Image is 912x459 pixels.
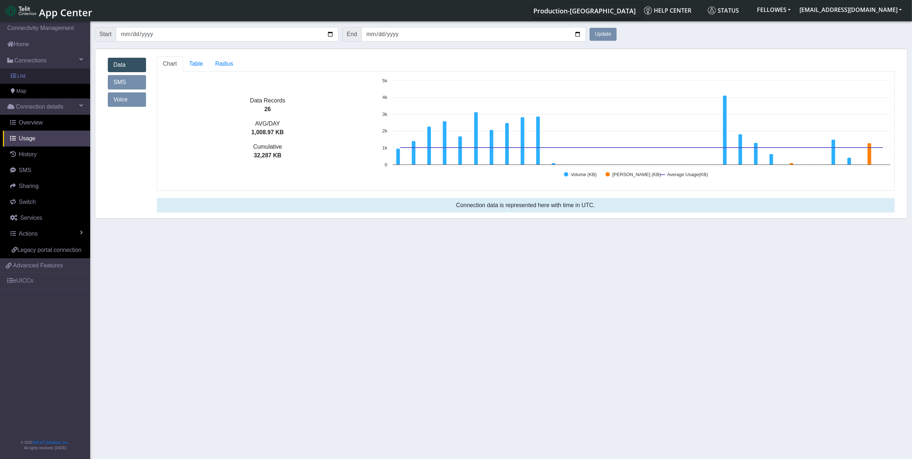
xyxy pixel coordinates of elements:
span: Sharing [19,183,39,189]
p: 26 [157,105,378,114]
span: Connections [14,56,47,65]
span: Table [189,61,203,67]
span: Production-[GEOGRAPHIC_DATA] [533,6,636,15]
text: 4k [382,95,387,100]
text: 5k [382,78,387,83]
a: Switch [3,194,90,210]
a: Services [3,210,90,226]
p: 32,287 KB [157,151,378,160]
span: App Center [39,6,92,19]
a: SMS [3,162,90,178]
ul: Tabs [157,56,895,71]
span: Start [95,27,116,41]
img: logo-telit-cinterion-gw-new.png [6,5,36,17]
span: Connection details [16,102,63,111]
p: 1,008.97 KB [157,128,378,137]
a: Overview [3,115,90,131]
p: Cumulative [157,143,378,151]
img: knowledge.svg [644,6,652,14]
span: Radius [215,61,233,67]
a: Sharing [3,178,90,194]
span: Status [708,6,739,14]
span: Services [20,215,42,221]
p: AVG/DAY [157,119,378,128]
text: 2k [382,128,387,134]
a: Your current platform instance [533,3,635,18]
span: SMS [19,167,31,173]
button: Update [590,28,617,41]
span: Switch [19,199,36,205]
span: Overview [19,119,43,126]
span: Legacy portal connection [17,247,81,253]
text: [PERSON_NAME] (KB) [612,172,661,177]
span: Usage [19,135,35,141]
a: Data [108,58,146,72]
button: [EMAIL_ADDRESS][DOMAIN_NAME] [795,3,906,16]
a: Usage [3,131,90,147]
text: Average Usage(KB) [667,172,708,177]
a: Voice [108,92,146,107]
a: History [3,147,90,162]
span: End [342,27,362,41]
a: SMS [108,75,146,89]
span: Help center [644,6,691,14]
a: Telit IoT Solutions, Inc. [32,441,69,445]
span: Map [16,87,26,95]
span: Actions [19,231,38,237]
span: Chart [163,61,177,67]
text: Volume (KB) [571,172,597,177]
p: Data Records [157,96,378,105]
span: Advanced Features [13,261,63,270]
a: Actions [3,226,90,242]
button: FELLOWES [753,3,795,16]
text: 0 [385,162,387,167]
span: History [19,151,37,157]
div: Connection data is represented here with time in UTC. [157,198,895,213]
a: Help center [641,3,705,18]
img: status.svg [708,6,716,14]
span: List [17,72,25,80]
text: 1k [382,145,387,150]
a: App Center [6,3,91,18]
a: Status [705,3,753,18]
text: 3k [382,112,387,117]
